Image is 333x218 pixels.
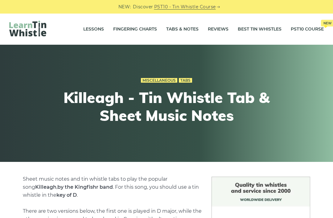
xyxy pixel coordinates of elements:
[9,21,46,36] img: LearnTinWhistle.com
[57,184,113,190] strong: and
[179,78,192,83] a: Tabs
[291,22,324,37] a: PST10 CourseNew
[56,192,77,198] strong: key of D
[141,78,177,83] a: Miscellaneous
[35,184,56,190] strong: Killeagh
[113,22,157,37] a: Fingering Charts
[23,176,167,190] span: Sheet music notes and tin whistle tabs to play the popular song ,
[166,22,199,37] a: Tabs & Notes
[83,22,104,37] a: Lessons
[238,22,282,37] a: Best Tin Whistles
[53,89,280,124] h1: Killeagh - Tin Whistle Tab & Sheet Music Notes
[208,22,228,37] a: Reviews
[57,184,103,190] span: by the Kingfishr b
